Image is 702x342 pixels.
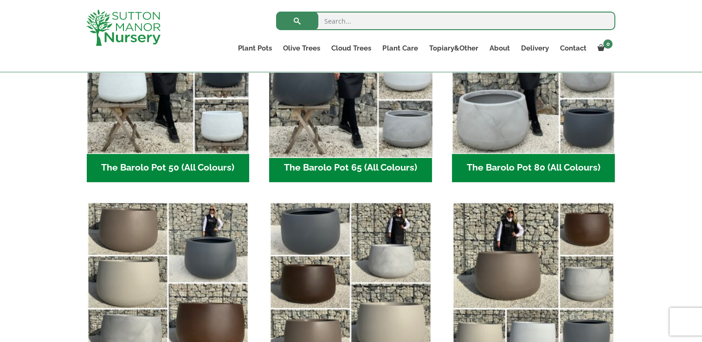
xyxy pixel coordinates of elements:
[377,42,423,55] a: Plant Care
[603,39,612,49] span: 0
[276,12,615,30] input: Search...
[515,42,554,55] a: Delivery
[87,154,250,183] h2: The Barolo Pot 50 (All Colours)
[592,42,615,55] a: 0
[326,42,377,55] a: Cloud Trees
[483,42,515,55] a: About
[232,42,277,55] a: Plant Pots
[452,154,615,183] h2: The Barolo Pot 80 (All Colours)
[423,42,483,55] a: Topiary&Other
[269,154,432,183] h2: The Barolo Pot 65 (All Colours)
[86,9,161,46] img: logo
[277,42,326,55] a: Olive Trees
[554,42,592,55] a: Contact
